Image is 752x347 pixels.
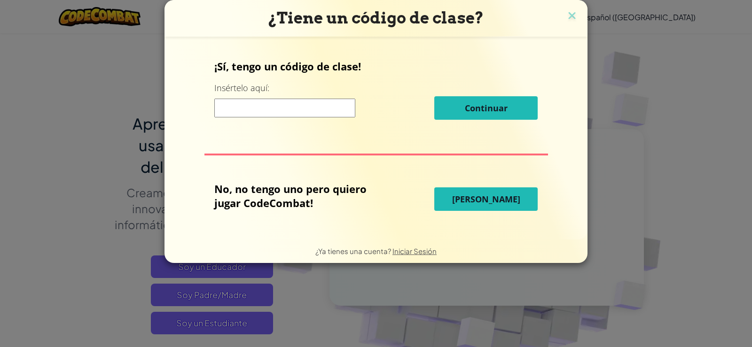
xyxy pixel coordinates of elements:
[392,247,437,255] a: Iniciar Sesión
[214,59,538,73] p: ¡Sí, tengo un código de clase!
[214,82,269,94] label: Insértelo aquí:
[434,96,538,120] button: Continuar
[214,182,387,210] p: No, no tengo uno pero quiero jugar CodeCombat!
[268,8,484,27] span: ¿Tiene un código de clase?
[566,9,578,23] img: close icon
[315,247,392,255] span: ¿Ya tienes una cuenta?
[452,193,520,205] span: [PERSON_NAME]
[434,187,538,211] button: [PERSON_NAME]
[465,102,508,114] span: Continuar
